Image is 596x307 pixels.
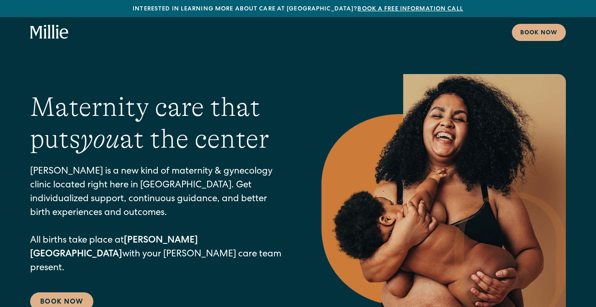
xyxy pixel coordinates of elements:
em: you [80,124,120,154]
h1: Maternity care that puts at the center [30,91,288,156]
div: Book now [520,29,557,38]
p: [PERSON_NAME] is a new kind of maternity & gynecology clinic located right here in [GEOGRAPHIC_DA... [30,165,288,276]
a: Book a free information call [357,6,463,12]
a: home [30,25,69,40]
a: Book now [512,24,566,41]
